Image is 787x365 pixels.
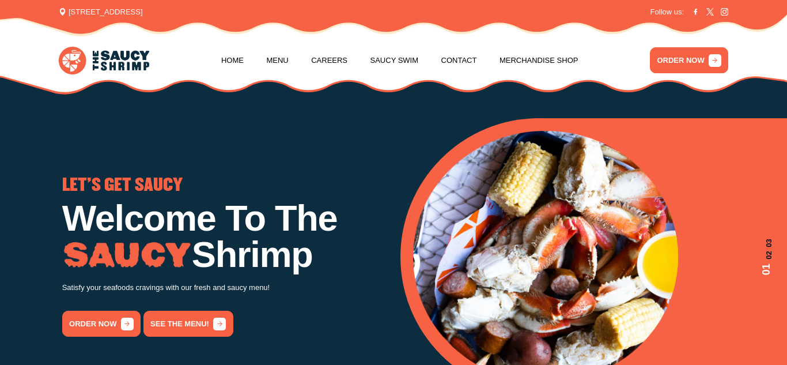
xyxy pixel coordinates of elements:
h1: Low Country Boil [387,200,711,236]
span: [STREET_ADDRESS] [59,6,143,18]
img: Image [62,242,192,269]
a: Merchandise Shop [500,39,578,82]
a: order now [62,311,141,337]
span: 01 [759,264,774,275]
a: Menu [266,39,288,82]
span: 02 [759,251,774,259]
p: Try our famous Whole Nine Yards sauce! The recipe is our secret! [387,245,711,258]
a: Home [221,39,244,82]
span: Follow us: [650,6,684,18]
span: GO THE WHOLE NINE YARDS [387,177,577,194]
p: Satisfy your seafoods cravings with our fresh and saucy menu! [62,281,387,295]
h1: Welcome To The Shrimp [62,200,387,273]
span: LET'S GET SAUCY [62,177,183,194]
a: Contact [441,39,477,82]
a: Careers [311,39,347,82]
div: 2 / 3 [387,177,711,300]
img: logo [59,47,150,74]
div: 1 / 3 [62,177,387,337]
span: 03 [759,239,774,247]
a: order now [387,274,466,300]
a: ORDER NOW [650,47,729,73]
a: See the menu! [143,311,233,337]
a: Saucy Swim [370,39,419,82]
